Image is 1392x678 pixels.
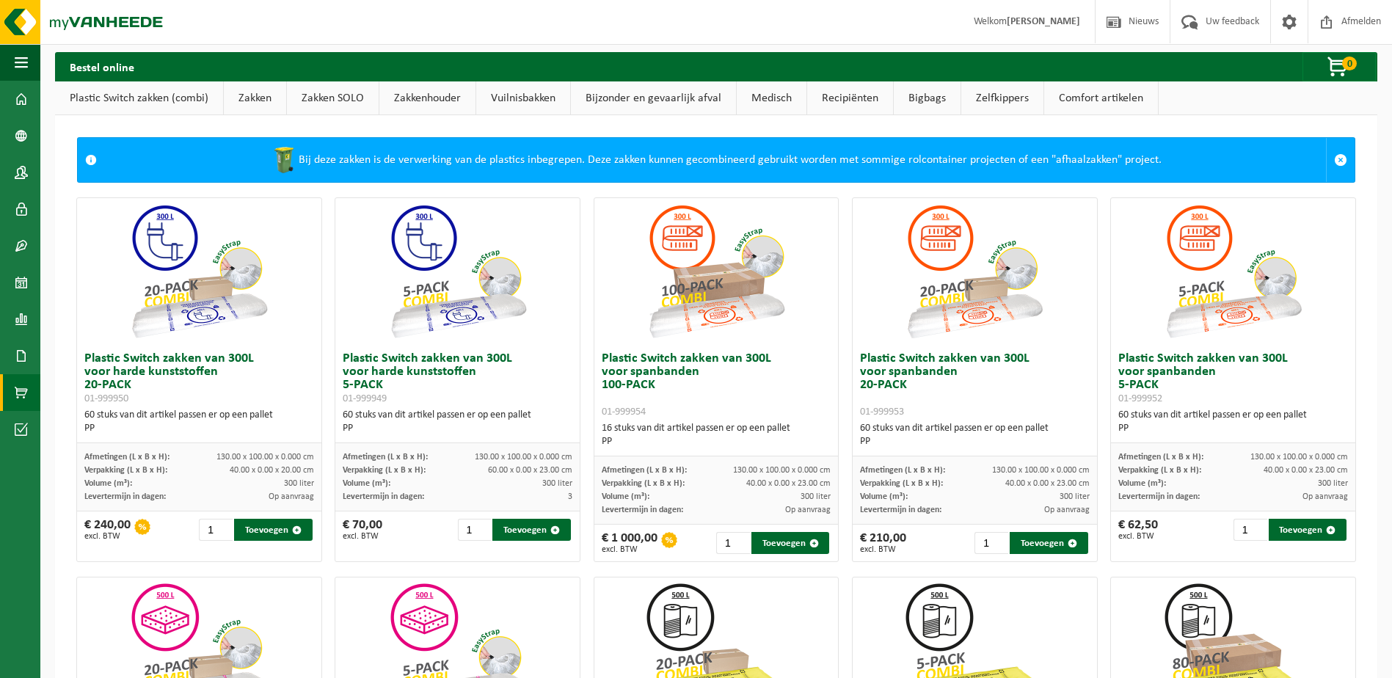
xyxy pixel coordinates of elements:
h3: Plastic Switch zakken van 300L voor spanbanden 20-PACK [860,352,1090,418]
span: 60.00 x 0.00 x 23.00 cm [488,466,572,475]
div: € 210,00 [860,532,906,554]
span: 300 liter [284,479,314,488]
span: 130.00 x 100.00 x 0.000 cm [733,466,831,475]
span: 40.00 x 0.00 x 20.00 cm [230,466,314,475]
span: Verpakking (L x B x H): [343,466,426,475]
a: Medisch [737,81,806,115]
img: WB-0240-HPE-GN-50.png [269,145,299,175]
span: 3 [568,492,572,501]
img: 01-999950 [125,198,272,345]
span: Afmetingen (L x B x H): [1118,453,1203,462]
a: Sluit melding [1326,138,1355,182]
span: Levertermijn in dagen: [84,492,166,501]
div: 16 stuks van dit artikel passen er op een pallet [602,422,831,448]
span: 01-999952 [1118,393,1162,404]
img: 01-999953 [901,198,1048,345]
div: PP [860,435,1090,448]
span: excl. BTW [860,545,906,554]
a: Plastic Switch zakken (combi) [55,81,223,115]
input: 1 [974,532,1008,554]
img: 01-999954 [643,198,790,345]
span: 300 liter [1060,492,1090,501]
div: € 70,00 [343,519,382,541]
span: Volume (m³): [860,492,908,501]
button: Toevoegen [751,532,829,554]
span: Levertermijn in dagen: [602,506,683,514]
div: 60 stuks van dit artikel passen er op een pallet [860,422,1090,448]
span: Verpakking (L x B x H): [602,479,685,488]
span: Volume (m³): [1118,479,1166,488]
span: 01-999954 [602,407,646,418]
span: Afmetingen (L x B x H): [602,466,687,475]
span: 130.00 x 100.00 x 0.000 cm [1250,453,1348,462]
span: excl. BTW [84,532,131,541]
span: 40.00 x 0.00 x 23.00 cm [1264,466,1348,475]
input: 1 [1234,519,1267,541]
a: Bigbags [894,81,961,115]
div: Bij deze zakken is de verwerking van de plastics inbegrepen. Deze zakken kunnen gecombineerd gebr... [104,138,1326,182]
span: 300 liter [1318,479,1348,488]
span: 01-999953 [860,407,904,418]
span: Op aanvraag [269,492,314,501]
span: 300 liter [542,479,572,488]
span: excl. BTW [602,545,657,554]
span: 130.00 x 100.00 x 0.000 cm [992,466,1090,475]
input: 1 [716,532,750,554]
a: Zelfkippers [961,81,1043,115]
button: Toevoegen [234,519,312,541]
h3: Plastic Switch zakken van 300L voor spanbanden 5-PACK [1118,352,1348,405]
span: Op aanvraag [1044,506,1090,514]
span: 0 [1342,56,1357,70]
a: Comfort artikelen [1044,81,1158,115]
button: Toevoegen [492,519,570,541]
span: Verpakking (L x B x H): [860,479,943,488]
span: Volume (m³): [343,479,390,488]
div: € 240,00 [84,519,131,541]
img: 01-999952 [1160,198,1307,345]
span: Afmetingen (L x B x H): [860,466,945,475]
div: PP [84,422,314,435]
a: Zakken [224,81,286,115]
span: Op aanvraag [785,506,831,514]
input: 1 [199,519,233,541]
div: 60 stuks van dit artikel passen er op een pallet [84,409,314,435]
h3: Plastic Switch zakken van 300L voor harde kunststoffen 20-PACK [84,352,314,405]
button: 0 [1302,52,1376,81]
a: Bijzonder en gevaarlijk afval [571,81,736,115]
span: 01-999949 [343,393,387,404]
h2: Bestel online [55,52,149,81]
span: excl. BTW [343,532,382,541]
span: 130.00 x 100.00 x 0.000 cm [475,453,572,462]
button: Toevoegen [1010,532,1087,554]
div: 60 stuks van dit artikel passen er op een pallet [1118,409,1348,435]
span: 130.00 x 100.00 x 0.000 cm [216,453,314,462]
div: PP [343,422,572,435]
a: Zakken SOLO [287,81,379,115]
span: Levertermijn in dagen: [860,506,941,514]
span: 40.00 x 0.00 x 23.00 cm [1005,479,1090,488]
span: Op aanvraag [1302,492,1348,501]
span: Volume (m³): [602,492,649,501]
a: Zakkenhouder [379,81,475,115]
span: Levertermijn in dagen: [1118,492,1200,501]
span: Levertermijn in dagen: [343,492,424,501]
span: Volume (m³): [84,479,132,488]
span: 40.00 x 0.00 x 23.00 cm [746,479,831,488]
span: Afmetingen (L x B x H): [84,453,170,462]
div: PP [1118,422,1348,435]
span: 01-999950 [84,393,128,404]
h3: Plastic Switch zakken van 300L voor harde kunststoffen 5-PACK [343,352,572,405]
strong: [PERSON_NAME] [1007,16,1080,27]
a: Recipiënten [807,81,893,115]
div: € 1 000,00 [602,532,657,554]
a: Vuilnisbakken [476,81,570,115]
span: 300 liter [801,492,831,501]
span: Verpakking (L x B x H): [1118,466,1201,475]
span: Afmetingen (L x B x H): [343,453,428,462]
input: 1 [458,519,492,541]
h3: Plastic Switch zakken van 300L voor spanbanden 100-PACK [602,352,831,418]
img: 01-999949 [385,198,531,345]
div: € 62,50 [1118,519,1158,541]
div: PP [602,435,831,448]
span: excl. BTW [1118,532,1158,541]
